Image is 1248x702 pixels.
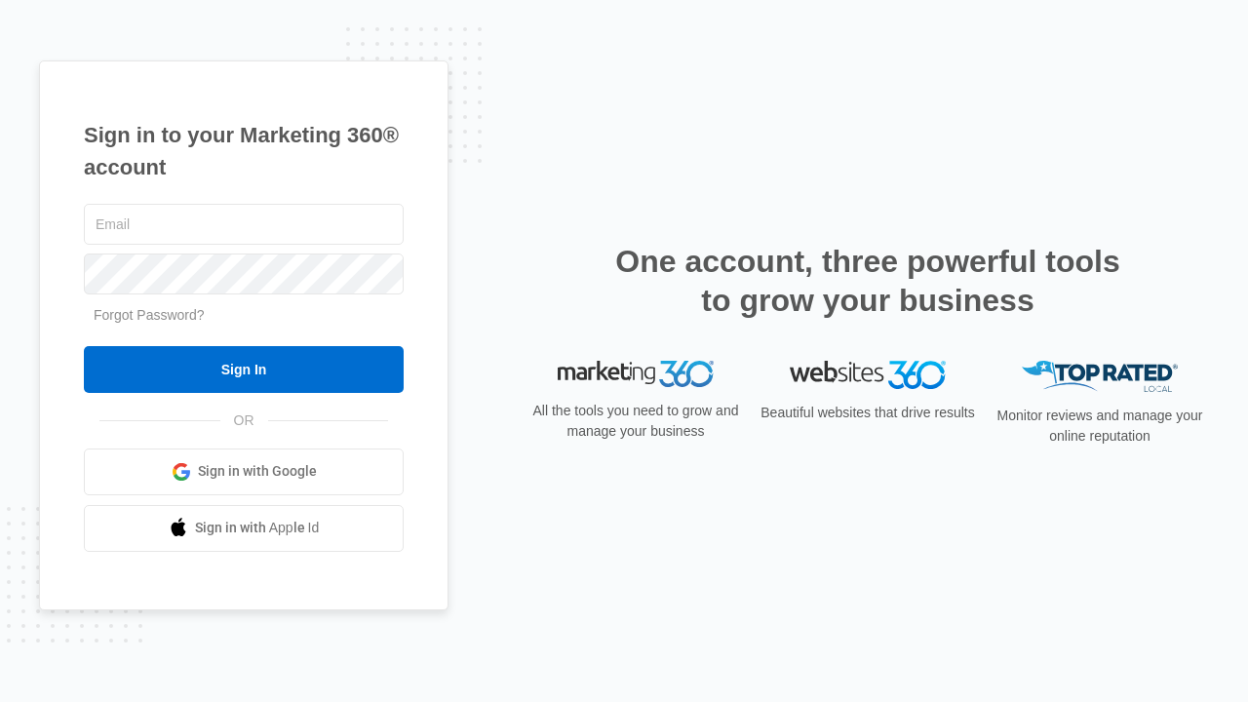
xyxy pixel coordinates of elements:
[790,361,946,389] img: Websites 360
[609,242,1126,320] h2: One account, three powerful tools to grow your business
[84,119,404,183] h1: Sign in to your Marketing 360® account
[991,406,1209,447] p: Monitor reviews and manage your online reputation
[84,346,404,393] input: Sign In
[558,361,714,388] img: Marketing 360
[84,448,404,495] a: Sign in with Google
[759,403,977,423] p: Beautiful websites that drive results
[94,307,205,323] a: Forgot Password?
[1022,361,1178,393] img: Top Rated Local
[195,518,320,538] span: Sign in with Apple Id
[84,505,404,552] a: Sign in with Apple Id
[526,401,745,442] p: All the tools you need to grow and manage your business
[198,461,317,482] span: Sign in with Google
[220,410,268,431] span: OR
[84,204,404,245] input: Email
